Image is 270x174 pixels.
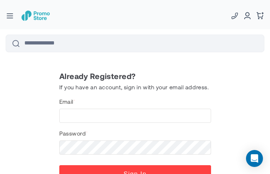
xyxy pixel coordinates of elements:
span: Already Registered? [59,71,136,80]
label: Email [59,98,76,105]
img: Promotional Merchandise [22,11,50,20]
label: Password [59,130,88,137]
span: If you have an account, sign in with your email address. [59,83,211,91]
a: store logo [22,11,50,20]
button: Search [7,35,24,52]
a: Phone [230,12,239,20]
div: Open Intercom Messenger [246,150,263,167]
